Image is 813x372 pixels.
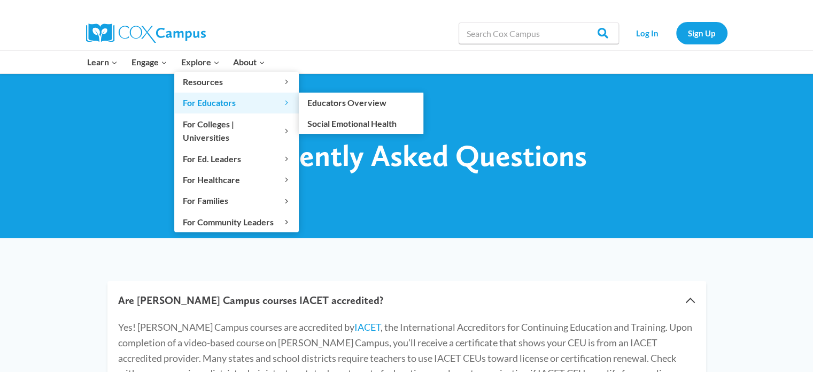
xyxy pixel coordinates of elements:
h1: Frequently Asked Questions [86,138,727,173]
a: Sign Up [676,22,727,44]
a: Social Emotional Health [299,113,423,133]
nav: Primary Navigation [81,51,272,73]
button: Child menu of For Healthcare [174,170,299,190]
a: Log In [624,22,671,44]
button: Child menu of For Educators [174,93,299,113]
button: Child menu of For Colleges | Universities [174,113,299,148]
nav: Secondary Navigation [624,22,727,44]
a: Educators Overview [299,93,423,113]
button: Child menu of Learn [81,51,125,73]
button: Child menu of Resources [174,72,299,92]
button: Child menu of For Community Leaders [174,211,299,232]
img: Cox Campus [86,24,206,43]
button: Child menu of Explore [174,51,227,73]
button: Child menu of Engage [125,51,174,73]
button: Child menu of About [226,51,272,73]
a: IACET [354,321,381,333]
button: Child menu of For Ed. Leaders [174,148,299,169]
input: Search Cox Campus [459,22,619,44]
button: Child menu of For Families [174,191,299,211]
button: Are [PERSON_NAME] Campus courses IACET accredited? [107,281,706,320]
